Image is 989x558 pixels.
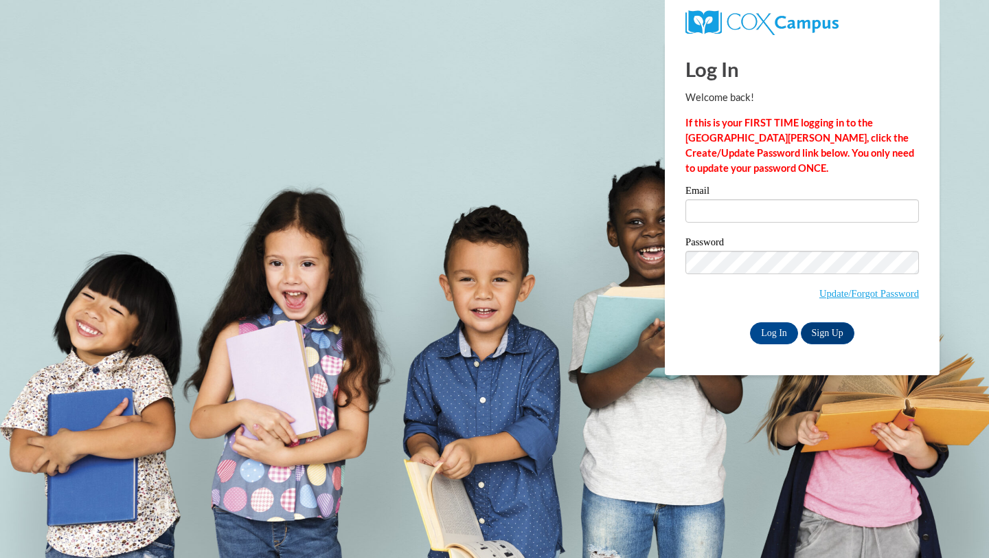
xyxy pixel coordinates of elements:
a: COX Campus [685,16,839,27]
label: Password [685,237,919,251]
h1: Log In [685,55,919,83]
img: COX Campus [685,10,839,35]
p: Welcome back! [685,90,919,105]
label: Email [685,186,919,199]
a: Sign Up [801,322,854,344]
input: Log In [750,322,798,344]
a: Update/Forgot Password [819,288,919,299]
strong: If this is your FIRST TIME logging in to the [GEOGRAPHIC_DATA][PERSON_NAME], click the Create/Upd... [685,117,914,174]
